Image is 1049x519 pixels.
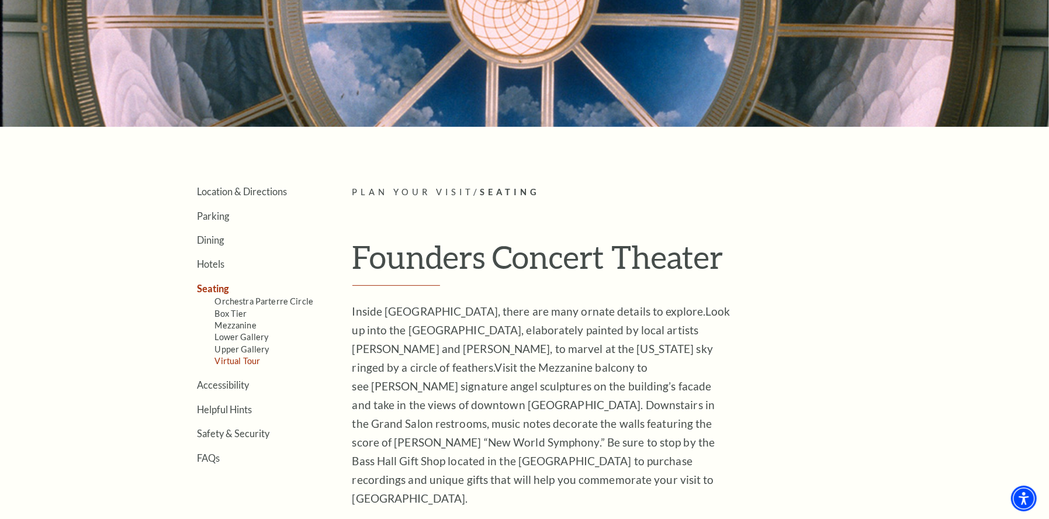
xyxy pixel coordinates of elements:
[352,238,887,286] h1: Founders Concert Theater
[215,356,261,366] a: Virtual Tour
[215,320,257,330] a: Mezzanine
[352,185,887,200] p: /
[215,309,247,319] a: Box Tier
[198,379,250,390] a: Accessibility
[198,428,270,439] a: Safety & Security
[215,296,314,306] a: Orchestra Parterre Circle
[352,187,474,197] span: Plan Your Visit
[198,234,224,245] a: Dining
[480,187,540,197] span: Seating
[352,305,731,374] span: Look up into the [GEOGRAPHIC_DATA], elaborately painted by local artists [PERSON_NAME] and [PERSO...
[1011,486,1037,511] div: Accessibility Menu
[352,302,732,508] p: Inside [GEOGRAPHIC_DATA], there are many ornate details to explore. Visit the Mezzanine balcony t...
[198,452,220,463] a: FAQs
[198,210,230,222] a: Parking
[198,404,252,415] a: Helpful Hints
[198,258,225,269] a: Hotels
[215,344,269,354] a: Upper Gallery
[198,186,288,197] a: Location & Directions
[198,283,230,294] a: Seating
[215,332,269,342] a: Lower Gallery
